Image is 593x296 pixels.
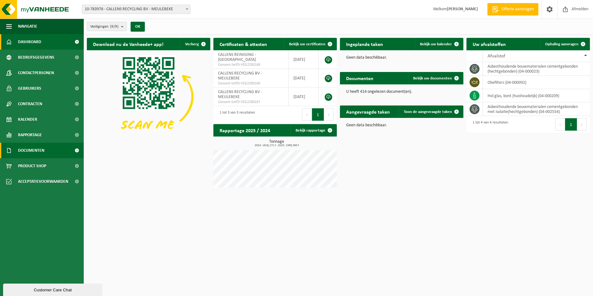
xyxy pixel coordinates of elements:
[218,100,284,105] span: Consent-SelfD-VEG2200167
[447,7,478,11] strong: [PERSON_NAME]
[340,105,396,118] h2: Aangevraagde taken
[540,38,589,50] a: Ophaling aanvragen
[470,118,508,131] div: 1 tot 4 van 4 resultaten
[555,118,565,131] button: Previous
[483,102,590,116] td: asbesthoudende bouwmaterialen cementgebonden met isolatie(hechtgebonden) (04-002554)
[218,81,284,86] span: Consent-SelfD-VEG2200166
[415,38,463,50] a: Bekijk uw kalender
[500,6,535,12] span: Offerte aanvragen
[483,76,590,89] td: oliefilters (04-000092)
[87,50,210,143] img: Download de VHEPlus App
[185,42,199,46] span: Verberg
[408,72,463,84] a: Bekijk uw documenten
[18,81,41,96] span: Gebruikers
[291,124,336,137] a: Bekijk rapportage
[87,38,170,50] h2: Download nu de Vanheede+ app!
[346,123,457,128] p: Geen data beschikbaar.
[18,143,44,158] span: Documenten
[90,22,118,31] span: Vestigingen
[218,62,284,67] span: Consent-SelfD-VEG2200168
[312,108,324,121] button: 1
[302,108,312,121] button: Previous
[18,174,68,189] span: Acceptatievoorwaarden
[340,38,389,50] h2: Ingeplande taken
[18,50,54,65] span: Bedrijfsgegevens
[565,118,577,131] button: 1
[487,3,538,16] a: Offerte aanvragen
[324,108,334,121] button: Next
[289,42,325,46] span: Bekijk uw certificaten
[82,5,190,14] span: 10-783976 - CALLENS RECYCLING BV - MEULEBEKE
[18,96,42,112] span: Contracten
[18,158,46,174] span: Product Shop
[420,42,452,46] span: Bekijk uw kalender
[218,52,256,62] span: CALLENS REINIGING - [GEOGRAPHIC_DATA]
[483,89,590,102] td: hol glas, bont (huishoudelijk) (04-000209)
[216,108,255,121] div: 1 tot 3 van 3 resultaten
[216,140,337,147] h3: Tonnage
[289,87,319,106] td: [DATE]
[404,110,452,114] span: Toon de aangevraagde taken
[213,38,273,50] h2: Certificaten & attesten
[346,56,457,60] p: Geen data beschikbaar.
[577,118,587,131] button: Next
[110,25,118,29] count: (9/9)
[413,76,452,80] span: Bekijk uw documenten
[18,34,41,50] span: Dashboard
[488,54,505,59] span: Afvalstof
[289,69,319,87] td: [DATE]
[218,71,262,81] span: CALLENS RECYCLING BV - MEULEBEKE
[18,19,37,34] span: Navigatie
[545,42,578,46] span: Ophaling aanvragen
[213,124,276,136] h2: Rapportage 2025 / 2024
[399,105,463,118] a: Toon de aangevraagde taken
[289,50,319,69] td: [DATE]
[180,38,210,50] button: Verberg
[346,90,457,94] p: U heeft 414 ongelezen document(en).
[131,22,145,32] button: OK
[216,144,337,147] span: 2024: 1618,171 t - 2025: 1399,560 t
[284,38,336,50] a: Bekijk uw certificaten
[218,90,262,99] span: CALLENS RECYCLING BV - MEULEBEKE
[340,72,380,84] h2: Documenten
[466,38,512,50] h2: Uw afvalstoffen
[18,112,37,127] span: Kalender
[3,282,104,296] iframe: chat widget
[483,62,590,76] td: asbesthoudende bouwmaterialen cementgebonden (hechtgebonden) (04-000023)
[18,127,42,143] span: Rapportage
[87,22,127,31] button: Vestigingen(9/9)
[18,65,54,81] span: Contactpersonen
